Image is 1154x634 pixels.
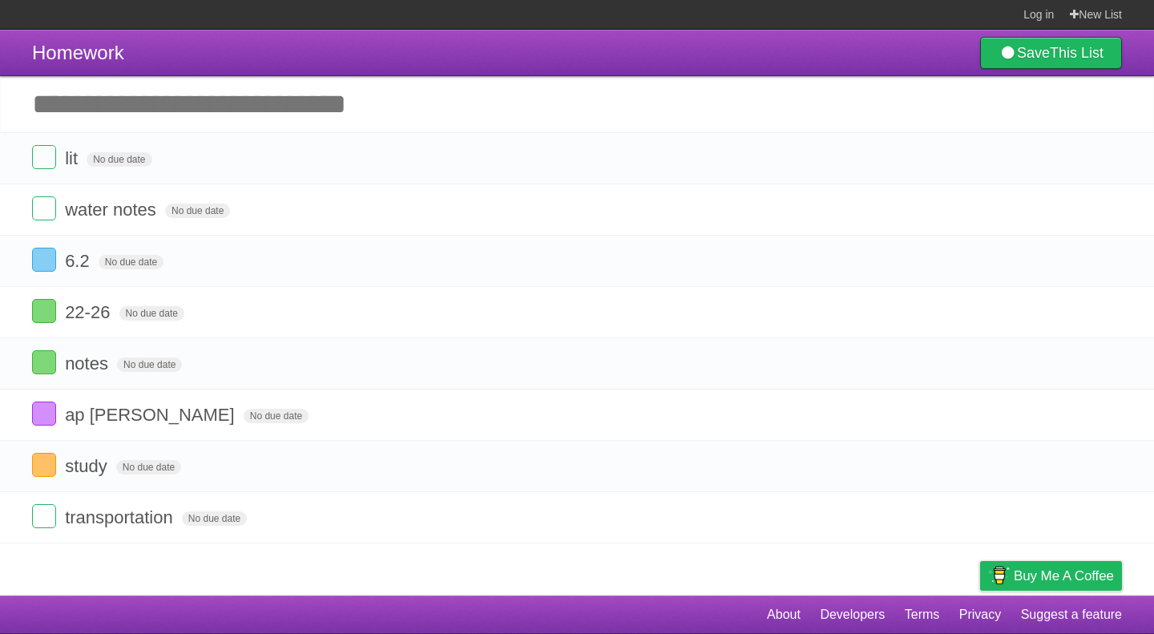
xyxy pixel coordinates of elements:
[65,148,82,168] span: lit
[244,409,309,423] span: No due date
[65,507,177,527] span: transportation
[767,600,801,630] a: About
[65,456,111,476] span: study
[32,196,56,220] label: Done
[959,600,1001,630] a: Privacy
[32,453,56,477] label: Done
[65,353,112,374] span: notes
[87,152,151,167] span: No due date
[32,145,56,169] label: Done
[119,306,184,321] span: No due date
[1050,45,1104,61] b: This List
[32,350,56,374] label: Done
[980,561,1122,591] a: Buy me a coffee
[65,405,239,425] span: ap [PERSON_NAME]
[65,251,94,271] span: 6.2
[65,302,114,322] span: 22-26
[99,255,163,269] span: No due date
[1021,600,1122,630] a: Suggest a feature
[182,511,247,526] span: No due date
[116,460,181,474] span: No due date
[32,42,124,63] span: Homework
[905,600,940,630] a: Terms
[117,357,182,372] span: No due date
[1014,562,1114,590] span: Buy me a coffee
[32,504,56,528] label: Done
[32,299,56,323] label: Done
[988,562,1010,589] img: Buy me a coffee
[165,204,230,218] span: No due date
[32,248,56,272] label: Done
[980,37,1122,69] a: SaveThis List
[820,600,885,630] a: Developers
[32,402,56,426] label: Done
[65,200,160,220] span: water notes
